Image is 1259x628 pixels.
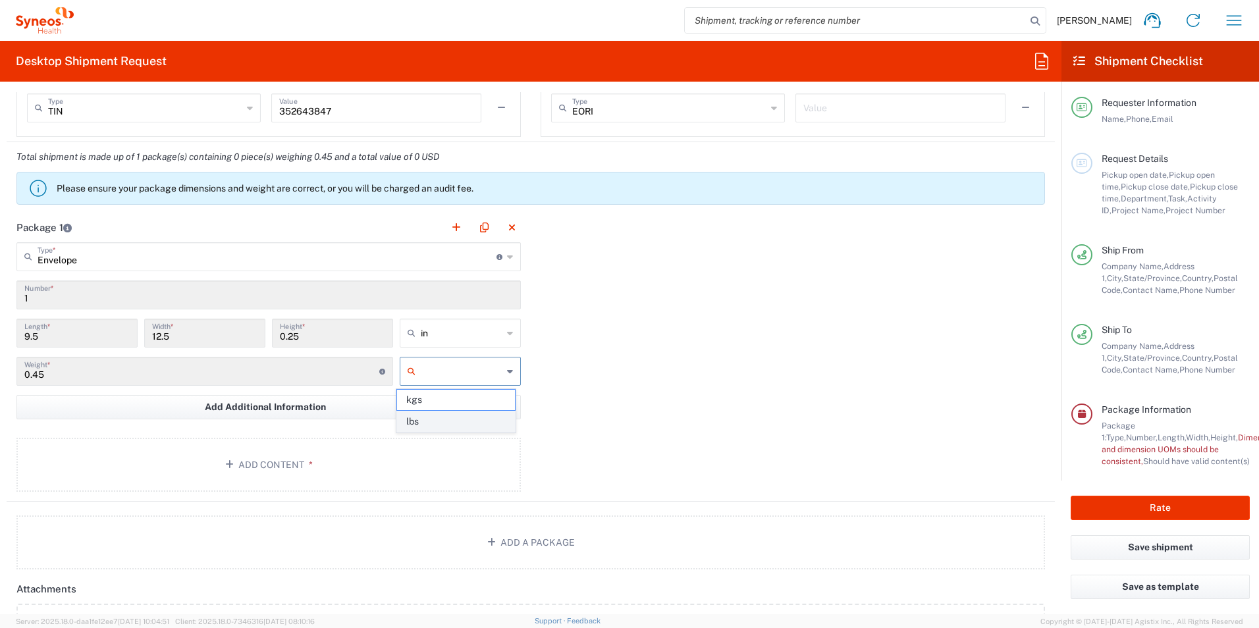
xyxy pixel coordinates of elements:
span: Should have valid content(s) [1143,456,1250,466]
span: Country, [1182,273,1214,283]
span: Email [1152,114,1173,124]
span: Package 1: [1102,421,1135,442]
span: Client: 2025.18.0-7346316 [175,617,315,625]
span: Pickup close date, [1121,182,1190,192]
span: Server: 2025.18.0-daa1fe12ee7 [16,617,169,625]
span: Request Details [1102,153,1168,164]
span: [DATE] 08:10:16 [263,617,315,625]
span: Project Name, [1112,205,1165,215]
span: Copyright © [DATE]-[DATE] Agistix Inc., All Rights Reserved [1040,615,1243,627]
span: Ship From [1102,245,1144,255]
em: Total shipment is made up of 1 package(s) containing 0 piece(s) weighing 0.45 and a total value o... [7,151,449,162]
span: Height, [1210,432,1238,442]
h2: Package 1 [16,221,72,234]
span: Project Number [1165,205,1225,215]
span: Pickup open date, [1102,170,1169,180]
span: Phone Number [1179,285,1235,295]
span: Contact Name, [1123,365,1179,375]
span: Type, [1106,432,1126,442]
button: Add Content* [16,438,521,492]
span: kgs [397,390,514,410]
h2: Shipment Checklist [1073,53,1203,69]
span: City, [1107,273,1123,283]
span: [DATE] 10:04:51 [118,617,169,625]
span: Phone, [1126,114,1152,124]
h2: Desktop Shipment Request [16,53,167,69]
span: Ship To [1102,325,1132,335]
span: Company Name, [1102,341,1164,351]
button: Add a Package [16,515,1045,569]
span: State/Province, [1123,353,1182,363]
button: Add Additional Information [16,395,521,419]
span: Country, [1182,353,1214,363]
span: Width, [1186,432,1210,442]
span: Company Name, [1102,261,1164,271]
h2: Attachments [16,583,76,596]
p: Please ensure your package dimensions and weight are correct, or you will be charged an audit fee. [57,182,1039,194]
span: Length, [1158,432,1186,442]
span: State/Province, [1123,273,1182,283]
span: Add Additional Information [205,401,326,413]
span: Department, [1121,194,1168,203]
button: Save as template [1071,575,1250,599]
span: City, [1107,353,1123,363]
input: Shipment, tracking or reference number [685,8,1026,33]
span: Contact Name, [1123,285,1179,295]
span: Number, [1126,432,1158,442]
a: Support [535,617,568,625]
span: Package Information [1102,404,1191,415]
span: Name, [1102,114,1126,124]
button: Save shipment [1071,535,1250,560]
span: Requester Information [1102,97,1196,108]
a: Feedback [567,617,601,625]
span: Phone Number [1179,365,1235,375]
span: Task, [1168,194,1187,203]
span: [PERSON_NAME] [1057,14,1132,26]
button: Rate [1071,496,1250,520]
span: lbs [397,411,514,432]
